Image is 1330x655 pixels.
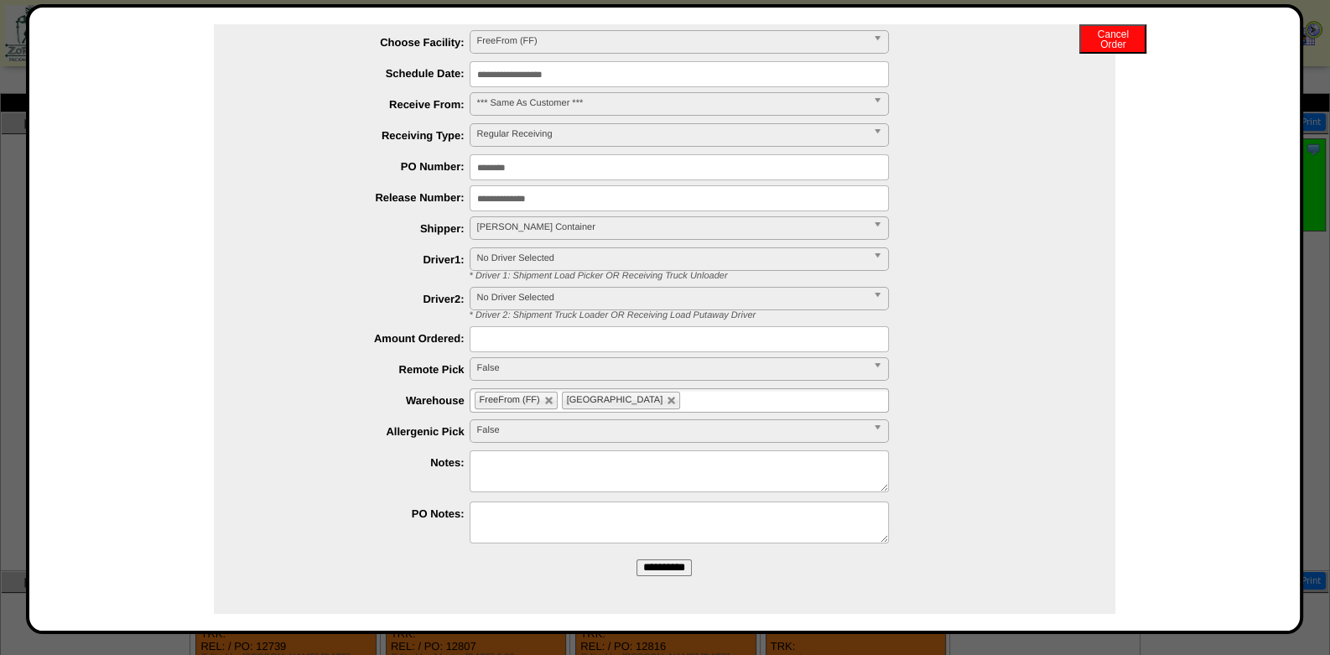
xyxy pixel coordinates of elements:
button: CancelOrder [1079,24,1146,54]
label: Shipper: [247,222,470,235]
span: False [477,358,866,378]
div: * Driver 2: Shipment Truck Loader OR Receiving Load Putaway Driver [457,310,1115,320]
span: False [477,420,866,440]
label: Warehouse [247,394,470,407]
label: Release Number: [247,191,470,204]
label: Receive From: [247,98,470,111]
span: No Driver Selected [477,248,866,268]
span: No Driver Selected [477,288,866,308]
label: Receiving Type: [247,129,470,142]
label: Driver1: [247,253,470,266]
span: [PERSON_NAME] Container [477,217,866,237]
label: Allergenic Pick [247,425,470,438]
label: Schedule Date: [247,67,470,80]
label: Amount Ordered: [247,332,470,345]
label: Remote Pick [247,363,470,376]
span: FreeFrom (FF) [477,31,866,51]
label: Choose Facility: [247,36,470,49]
label: PO Number: [247,160,470,173]
span: FreeFrom (FF) [480,395,540,405]
span: Regular Receiving [477,124,866,144]
div: * Driver 1: Shipment Load Picker OR Receiving Truck Unloader [457,271,1115,281]
label: Notes: [247,456,470,469]
label: Driver2: [247,293,470,305]
label: PO Notes: [247,507,470,520]
span: [GEOGRAPHIC_DATA] [567,395,663,405]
